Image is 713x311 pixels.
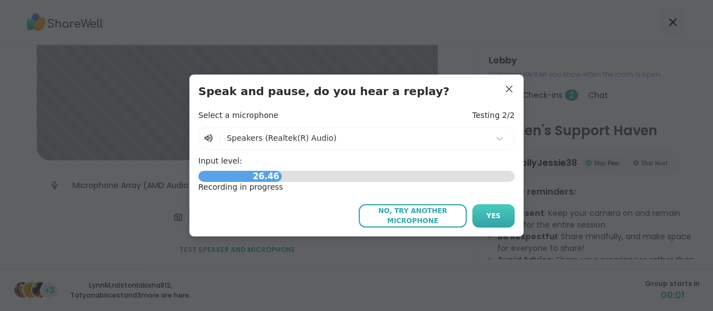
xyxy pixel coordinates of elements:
[359,204,467,228] button: No, try another microphone
[472,204,515,228] button: Yes
[198,182,515,193] div: Recording in progress
[198,110,279,121] h4: Select a microphone
[486,211,501,221] span: Yes
[472,110,515,121] h4: Testing 2/2
[364,206,461,226] span: No, try another microphone
[198,156,515,167] h4: Input level:
[218,132,221,145] span: |
[250,167,282,186] span: 26.46
[198,83,515,99] h3: Speak and pause, do you hear a replay?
